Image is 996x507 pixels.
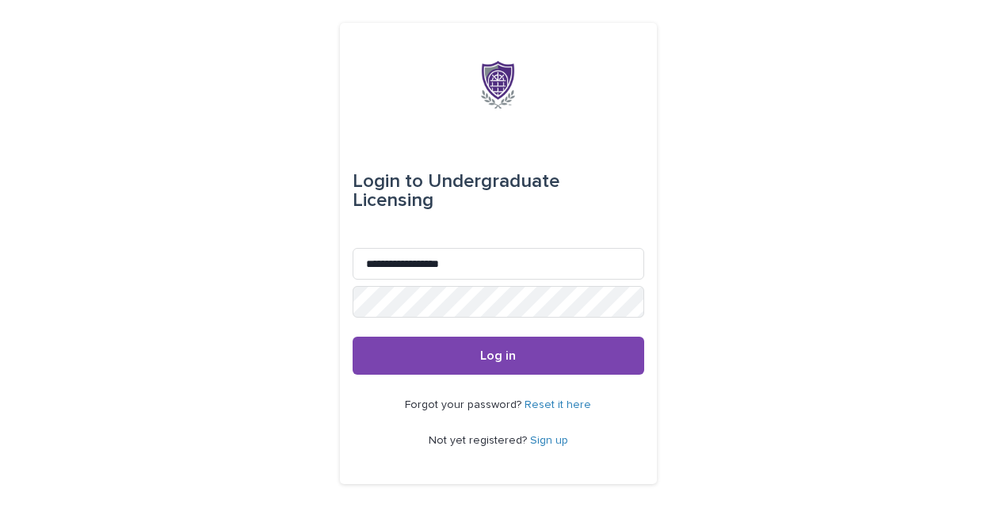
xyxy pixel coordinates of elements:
div: Undergraduate Licensing [353,159,644,223]
span: Forgot your password? [405,399,525,410]
a: Reset it here [525,399,591,410]
span: Log in [480,349,516,362]
a: Sign up [530,435,568,446]
span: Login to [353,172,423,191]
span: Not yet registered? [429,435,530,446]
button: Log in [353,337,644,375]
img: x6gApCqSSRW4kcS938hP [481,61,516,109]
